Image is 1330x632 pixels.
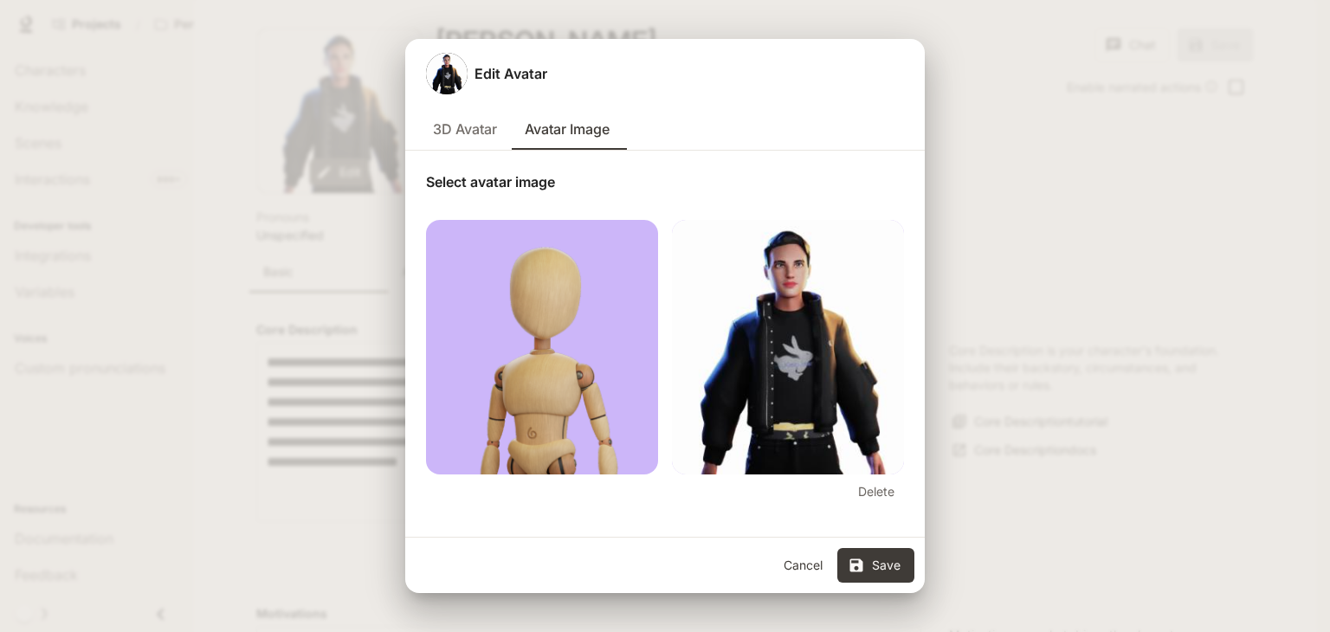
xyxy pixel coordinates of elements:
[426,220,658,474] img: upload image preview
[775,548,830,583] button: Cancel
[672,220,904,474] img: upload image preview
[475,64,547,83] h5: Edit Avatar
[426,53,468,94] button: Open character avatar dialog
[426,53,468,94] div: Avatar image
[511,108,623,150] button: Avatar Image
[419,108,911,150] div: avatar type
[849,474,904,509] button: Delete
[837,548,914,583] button: Save
[419,108,511,150] button: 3D Avatar
[426,171,555,192] p: Select avatar image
